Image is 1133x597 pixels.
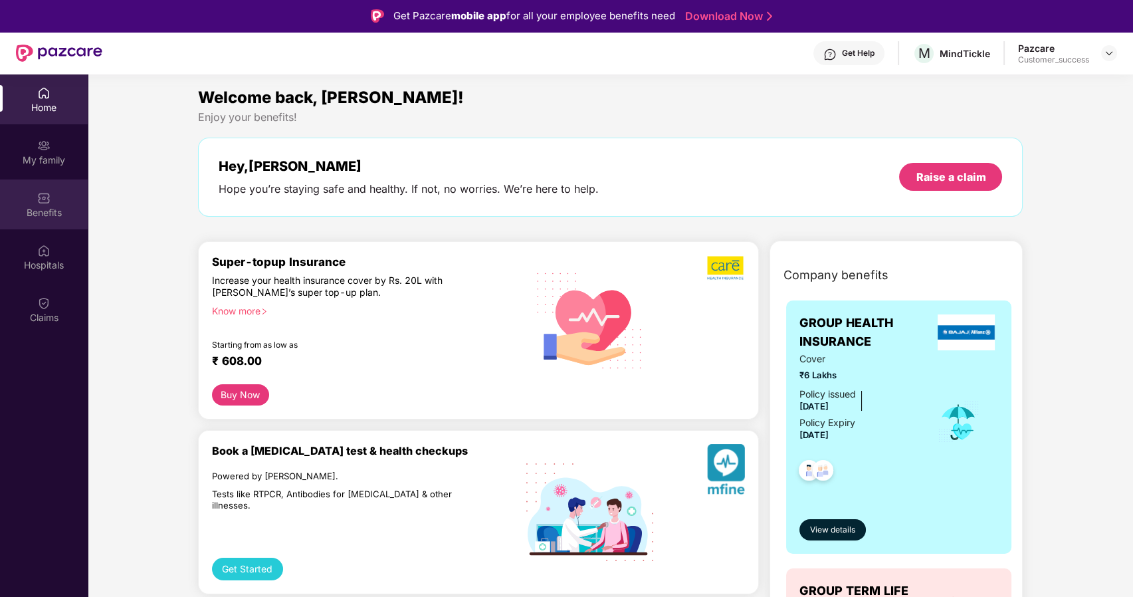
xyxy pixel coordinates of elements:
[212,354,510,370] div: ₹ 608.00
[940,47,990,60] div: MindTickle
[799,519,866,540] button: View details
[37,86,51,100] img: svg+xml;base64,PHN2ZyBpZD0iSG9tZSIgeG1sbnM9Imh0dHA6Ly93d3cudzMub3JnLzIwMDAvc3ZnIiB3aWR0aD0iMjAiIG...
[371,9,384,23] img: Logo
[212,558,284,580] button: Get Started
[799,429,829,440] span: [DATE]
[37,139,51,152] img: svg+xml;base64,PHN2ZyB3aWR0aD0iMjAiIGhlaWdodD0iMjAiIHZpZXdCb3g9IjAgMCAyMCAyMCIgZmlsbD0ibm9uZSIgeG...
[799,416,855,430] div: Policy Expiry
[37,191,51,205] img: svg+xml;base64,PHN2ZyBpZD0iQmVuZWZpdHMiIHhtbG5zPSJodHRwOi8vd3d3LnczLm9yZy8yMDAwL3N2ZyIgd2lkdGg9Ij...
[799,352,918,366] span: Cover
[918,45,930,61] span: M
[810,524,855,537] span: View details
[799,368,918,382] span: ₹6 Lakhs
[393,8,675,24] div: Get Pazcare for all your employee benefits need
[937,400,980,444] img: icon
[37,244,51,257] img: svg+xml;base64,PHN2ZyBpZD0iSG9zcGl0YWxzIiB4bWxucz0iaHR0cDovL3d3dy53My5vcmcvMjAwMC9zdmciIHdpZHRoPS...
[707,444,745,499] img: svg+xml;base64,PHN2ZyB4bWxucz0iaHR0cDovL3d3dy53My5vcmcvMjAwMC9zdmciIHhtbG5zOnhsaW5rPSJodHRwOi8vd3...
[1018,42,1089,55] div: Pazcare
[219,158,599,174] div: Hey, [PERSON_NAME]
[212,471,466,482] div: Powered by [PERSON_NAME].
[212,384,270,406] button: Buy Now
[938,314,995,350] img: insurerLogo
[16,45,102,62] img: New Pazcare Logo
[212,305,515,314] div: Know more
[451,9,506,22] strong: mobile app
[916,170,985,184] div: Raise a claim
[1104,48,1114,59] img: svg+xml;base64,PHN2ZyBpZD0iRHJvcGRvd24tMzJ4MzIiIHhtbG5zPSJodHRwOi8vd3d3LnczLm9yZy8yMDAwL3N2ZyIgd2...
[799,314,934,352] span: GROUP HEALTH INSURANCE
[212,444,523,457] div: Book a [MEDICAL_DATA] test & health checkups
[783,266,888,285] span: Company benefits
[198,110,1023,124] div: Enjoy your benefits!
[212,275,466,299] div: Increase your health insurance cover by Rs. 20L with [PERSON_NAME]’s super top-up plan.
[212,489,466,512] div: Tests like RTPCR, Antibodies for [MEDICAL_DATA] & other illnesses.
[198,88,464,107] span: Welcome back, [PERSON_NAME]!
[219,182,599,196] div: Hope you’re staying safe and healthy. If not, no worries. We’re here to help.
[842,48,875,59] div: Get Help
[1018,55,1089,65] div: Customer_success
[823,48,837,61] img: svg+xml;base64,PHN2ZyBpZD0iSGVscC0zMngzMiIgeG1sbnM9Imh0dHA6Ly93d3cudzMub3JnLzIwMDAvc3ZnIiB3aWR0aD...
[260,308,268,315] span: right
[685,9,768,23] a: Download Now
[212,340,466,349] div: Starting from as low as
[807,456,839,489] img: svg+xml;base64,PHN2ZyB4bWxucz0iaHR0cDovL3d3dy53My5vcmcvMjAwMC9zdmciIHdpZHRoPSI0OC45NDMiIGhlaWdodD...
[526,463,653,561] img: svg+xml;base64,PHN2ZyB4bWxucz0iaHR0cDovL3d3dy53My5vcmcvMjAwMC9zdmciIHdpZHRoPSIxOTIiIGhlaWdodD0iMT...
[799,401,829,412] span: [DATE]
[526,255,653,384] img: svg+xml;base64,PHN2ZyB4bWxucz0iaHR0cDovL3d3dy53My5vcmcvMjAwMC9zdmciIHhtbG5zOnhsaW5rPSJodHRwOi8vd3...
[799,387,856,402] div: Policy issued
[707,255,745,281] img: b5dec4f62d2307b9de63beb79f102df3.png
[767,9,772,23] img: Stroke
[212,255,523,269] div: Super-topup Insurance
[793,456,825,489] img: svg+xml;base64,PHN2ZyB4bWxucz0iaHR0cDovL3d3dy53My5vcmcvMjAwMC9zdmciIHdpZHRoPSI0OC45NDMiIGhlaWdodD...
[37,297,51,310] img: svg+xml;base64,PHN2ZyBpZD0iQ2xhaW0iIHhtbG5zPSJodHRwOi8vd3d3LnczLm9yZy8yMDAwL3N2ZyIgd2lkdGg9IjIwIi...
